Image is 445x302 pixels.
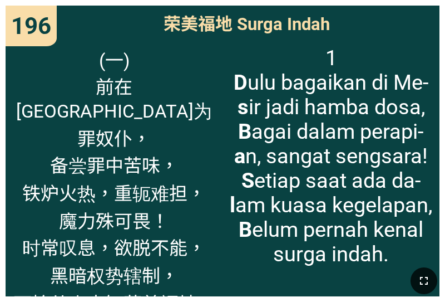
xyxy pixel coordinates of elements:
b: S [241,168,254,193]
b: B [239,217,252,242]
b: s [238,95,249,119]
span: 荣美福地 Surga Indah [164,10,330,35]
b: l [230,193,235,217]
b: D [234,70,248,95]
span: 196 [11,12,51,40]
span: 1 ulu bagaikan di Me- ir jadi hamba dosa, agai dalam perapi- n, sangat sengsara! etiap saat ada d... [229,46,433,266]
b: a [234,144,245,168]
b: B [238,119,251,144]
